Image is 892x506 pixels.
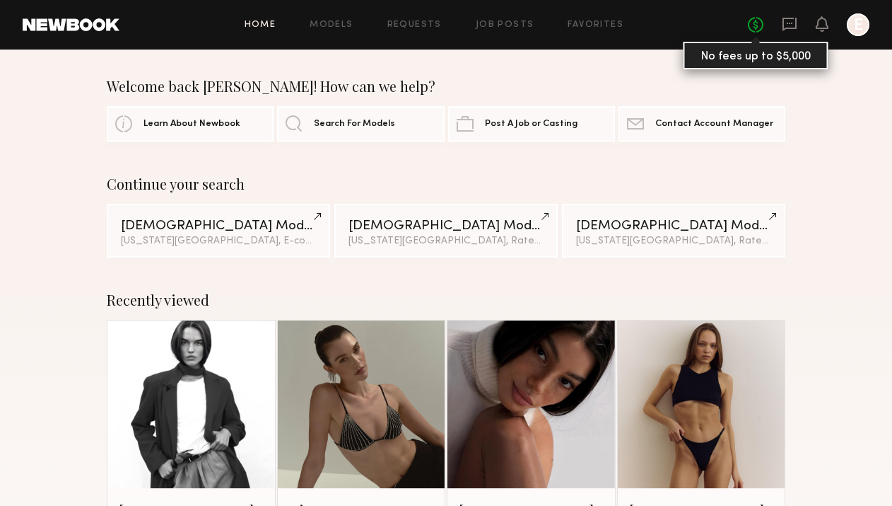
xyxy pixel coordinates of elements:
[310,21,353,30] a: Models
[448,106,615,142] a: Post A Job or Casting
[576,236,771,246] div: [US_STATE][GEOGRAPHIC_DATA], Rate up to $150
[683,42,828,69] div: No fees up to $5,000
[476,21,534,30] a: Job Posts
[121,219,316,233] div: [DEMOGRAPHIC_DATA] Models
[107,106,274,142] a: Learn About Newbook
[348,236,544,246] div: [US_STATE][GEOGRAPHIC_DATA], Rate up to $150
[618,106,785,142] a: Contact Account Manager
[562,204,785,258] a: [DEMOGRAPHIC_DATA] Models[US_STATE][GEOGRAPHIC_DATA], Rate up to $150
[107,78,785,95] div: Welcome back [PERSON_NAME]! How can we help?
[348,219,544,233] div: [DEMOGRAPHIC_DATA] Models
[277,106,444,142] a: Search For Models
[121,236,316,246] div: [US_STATE][GEOGRAPHIC_DATA], E-comm category
[387,21,442,30] a: Requests
[576,219,771,233] div: [DEMOGRAPHIC_DATA] Models
[107,292,785,309] div: Recently viewed
[334,204,558,258] a: [DEMOGRAPHIC_DATA] Models[US_STATE][GEOGRAPHIC_DATA], Rate up to $150
[314,120,395,129] span: Search For Models
[568,21,623,30] a: Favorites
[107,176,785,192] div: Continue your search
[748,17,763,33] a: No fees up to $5,000
[107,204,330,258] a: [DEMOGRAPHIC_DATA] Models[US_STATE][GEOGRAPHIC_DATA], E-comm category
[847,13,869,36] a: E
[485,120,577,129] span: Post A Job or Casting
[245,21,276,30] a: Home
[655,120,773,129] span: Contact Account Manager
[143,120,240,129] span: Learn About Newbook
